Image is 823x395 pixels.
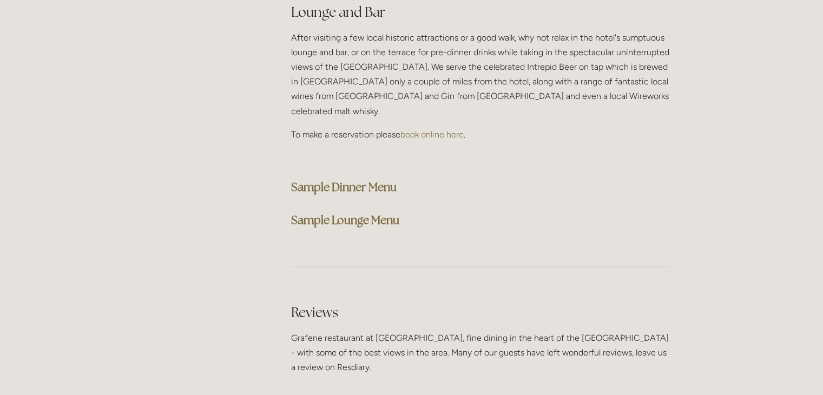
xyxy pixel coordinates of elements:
[400,129,464,140] a: book online here
[291,127,670,142] p: To make a reservation please .
[291,3,670,22] h2: Lounge and Bar
[291,180,397,194] a: Sample Dinner Menu
[291,213,399,227] a: Sample Lounge Menu
[291,331,670,375] p: Grafene restaurant at [GEOGRAPHIC_DATA], fine dining in the heart of the [GEOGRAPHIC_DATA] - with...
[291,30,670,119] p: After visiting a few local historic attractions or a good walk, why not relax in the hotel's sump...
[291,303,670,322] h2: Reviews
